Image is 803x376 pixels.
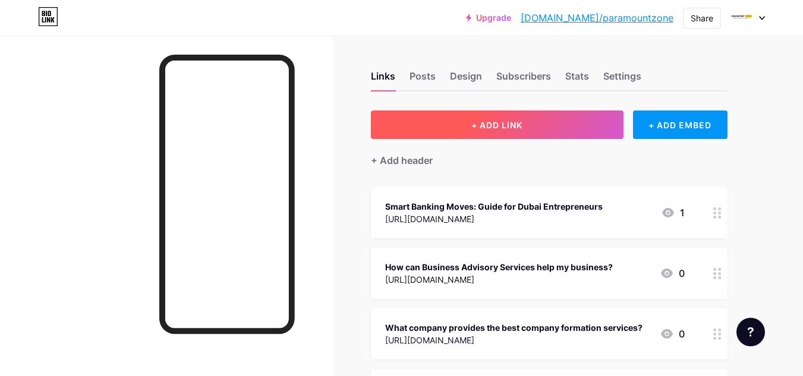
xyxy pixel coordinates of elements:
[410,69,436,90] div: Posts
[385,200,603,213] div: Smart Banking Moves: Guide for Dubai Entrepreneurs
[496,69,551,90] div: Subscribers
[471,120,522,130] span: + ADD LINK
[385,321,643,334] div: What company provides the best company formation services?
[385,334,643,346] div: [URL][DOMAIN_NAME]
[371,110,623,139] button: + ADD LINK
[565,69,589,90] div: Stats
[385,261,613,273] div: How can Business Advisory Services help my business?
[660,266,685,280] div: 0
[660,327,685,341] div: 0
[371,69,395,90] div: Links
[466,13,511,23] a: Upgrade
[385,273,613,286] div: [URL][DOMAIN_NAME]
[371,153,433,168] div: + Add header
[730,7,752,29] img: paramountzone
[603,69,641,90] div: Settings
[385,213,603,225] div: [URL][DOMAIN_NAME]
[521,11,673,25] a: [DOMAIN_NAME]/paramountzone
[661,206,685,220] div: 1
[450,69,482,90] div: Design
[691,12,713,24] div: Share
[633,110,728,139] div: + ADD EMBED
